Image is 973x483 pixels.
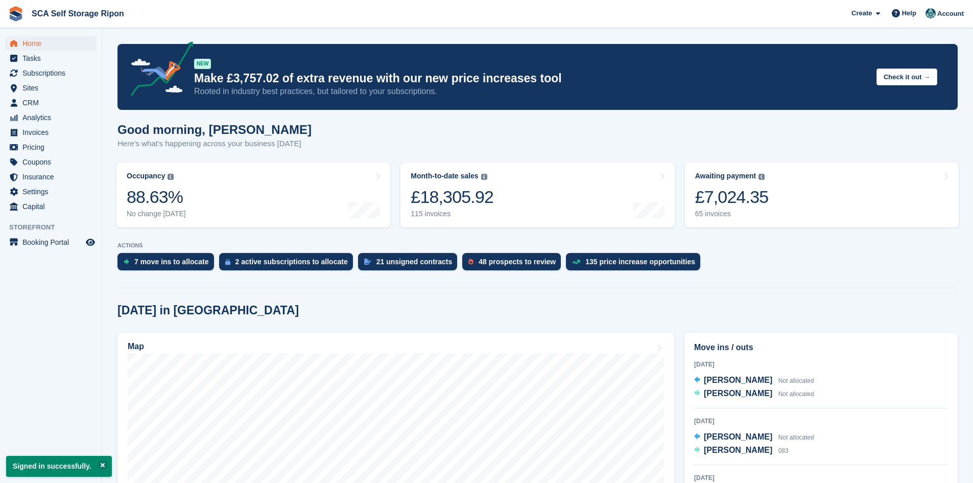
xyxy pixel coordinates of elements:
[376,258,453,266] div: 21 unsigned contracts
[585,258,695,266] div: 135 price increase opportunities
[117,242,958,249] p: ACTIONS
[694,374,814,387] a: [PERSON_NAME] Not allocated
[5,235,97,249] a: menu
[22,81,84,95] span: Sites
[22,170,84,184] span: Insurance
[694,417,948,426] div: [DATE]
[8,6,23,21] img: stora-icon-8386f47178a22dfd0bd8f6a31ec36ba5ce8667c1dd55bd0f319d3a0aa187defe.svg
[778,377,814,384] span: Not allocated
[5,125,97,140] a: menu
[5,199,97,214] a: menu
[876,68,937,85] button: Check it out →
[694,473,948,482] div: [DATE]
[695,172,756,180] div: Awaiting payment
[22,199,84,214] span: Capital
[778,447,789,454] span: 083
[5,96,97,110] a: menu
[122,41,194,100] img: price-adjustments-announcement-icon-8257ccfd72463d97f412b2fc003d46551f7dbcb40ab6d574587a9cd5c0d94...
[925,8,936,18] img: Bethany Bloodworth
[566,253,705,275] a: 135 price increase opportunities
[704,446,772,454] span: [PERSON_NAME]
[902,8,916,18] span: Help
[22,235,84,249] span: Booking Portal
[479,258,556,266] div: 48 prospects to review
[695,187,769,208] div: £7,024.35
[572,260,580,264] img: price_increase_opportunities-93ffe204e8149a01c8c9dc8f82e8f89637d9d84a8eef4429ea346261dce0b2c0.svg
[704,389,772,398] span: [PERSON_NAME]
[194,86,868,97] p: Rooted in industry best practices, but tailored to your subscriptions.
[22,96,84,110] span: CRM
[22,185,84,199] span: Settings
[851,8,872,18] span: Create
[194,71,868,86] p: Make £3,757.02 of extra revenue with our new price increases tool
[22,125,84,140] span: Invoices
[127,187,186,208] div: 88.63%
[116,163,390,227] a: Occupancy 88.63% No change [DATE]
[84,236,97,248] a: Preview store
[5,51,97,65] a: menu
[695,210,769,218] div: 65 invoices
[194,59,211,69] div: NEW
[22,155,84,169] span: Coupons
[22,140,84,154] span: Pricing
[117,123,312,136] h1: Good morning, [PERSON_NAME]
[117,138,312,150] p: Here's what's happening across your business [DATE]
[400,163,674,227] a: Month-to-date sales £18,305.92 115 invoices
[685,163,959,227] a: Awaiting payment £7,024.35 65 invoices
[411,210,493,218] div: 115 invoices
[364,259,371,265] img: contract_signature_icon-13c848040528278c33f63329250d36e43548de30e8caae1d1a13099fd9432cc5.svg
[235,258,348,266] div: 2 active subscriptions to allocate
[22,36,84,51] span: Home
[358,253,463,275] a: 21 unsigned contracts
[219,253,358,275] a: 2 active subscriptions to allocate
[694,341,948,354] h2: Move ins / outs
[168,174,174,180] img: icon-info-grey-7440780725fd019a000dd9b08b2336e03edf1995a4989e88bcd33f0948082b44.svg
[462,253,566,275] a: 48 prospects to review
[5,81,97,95] a: menu
[5,66,97,80] a: menu
[5,155,97,169] a: menu
[6,456,112,477] p: Signed in successfully.
[694,444,789,457] a: [PERSON_NAME] 083
[9,222,102,233] span: Storefront
[468,259,473,265] img: prospect-51fa495bee0391a8d652442698ab0144808aea92771e9ea1ae160a38d050c398.svg
[694,360,948,369] div: [DATE]
[117,304,299,317] h2: [DATE] in [GEOGRAPHIC_DATA]
[225,259,230,265] img: active_subscription_to_allocate_icon-d502201f5373d7db506a760aba3b589e785aa758c864c3986d89f69b8ff3...
[481,174,487,180] img: icon-info-grey-7440780725fd019a000dd9b08b2336e03edf1995a4989e88bcd33f0948082b44.svg
[117,253,219,275] a: 7 move ins to allocate
[778,390,814,398] span: Not allocated
[22,66,84,80] span: Subscriptions
[5,170,97,184] a: menu
[5,185,97,199] a: menu
[5,140,97,154] a: menu
[22,51,84,65] span: Tasks
[124,259,129,265] img: move_ins_to_allocate_icon-fdf77a2bb77ea45bf5b3d319d69a93e2d87916cf1d5bf7949dd705db3b84f3ca.svg
[5,110,97,125] a: menu
[704,376,772,384] span: [PERSON_NAME]
[758,174,765,180] img: icon-info-grey-7440780725fd019a000dd9b08b2336e03edf1995a4989e88bcd33f0948082b44.svg
[128,342,144,351] h2: Map
[411,172,478,180] div: Month-to-date sales
[28,5,128,22] a: SCA Self Storage Ripon
[694,431,814,444] a: [PERSON_NAME] Not allocated
[5,36,97,51] a: menu
[694,387,814,401] a: [PERSON_NAME] Not allocated
[411,187,493,208] div: £18,305.92
[134,258,209,266] div: 7 move ins to allocate
[937,9,964,19] span: Account
[22,110,84,125] span: Analytics
[127,210,186,218] div: No change [DATE]
[704,432,772,441] span: [PERSON_NAME]
[127,172,165,180] div: Occupancy
[778,434,814,441] span: Not allocated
